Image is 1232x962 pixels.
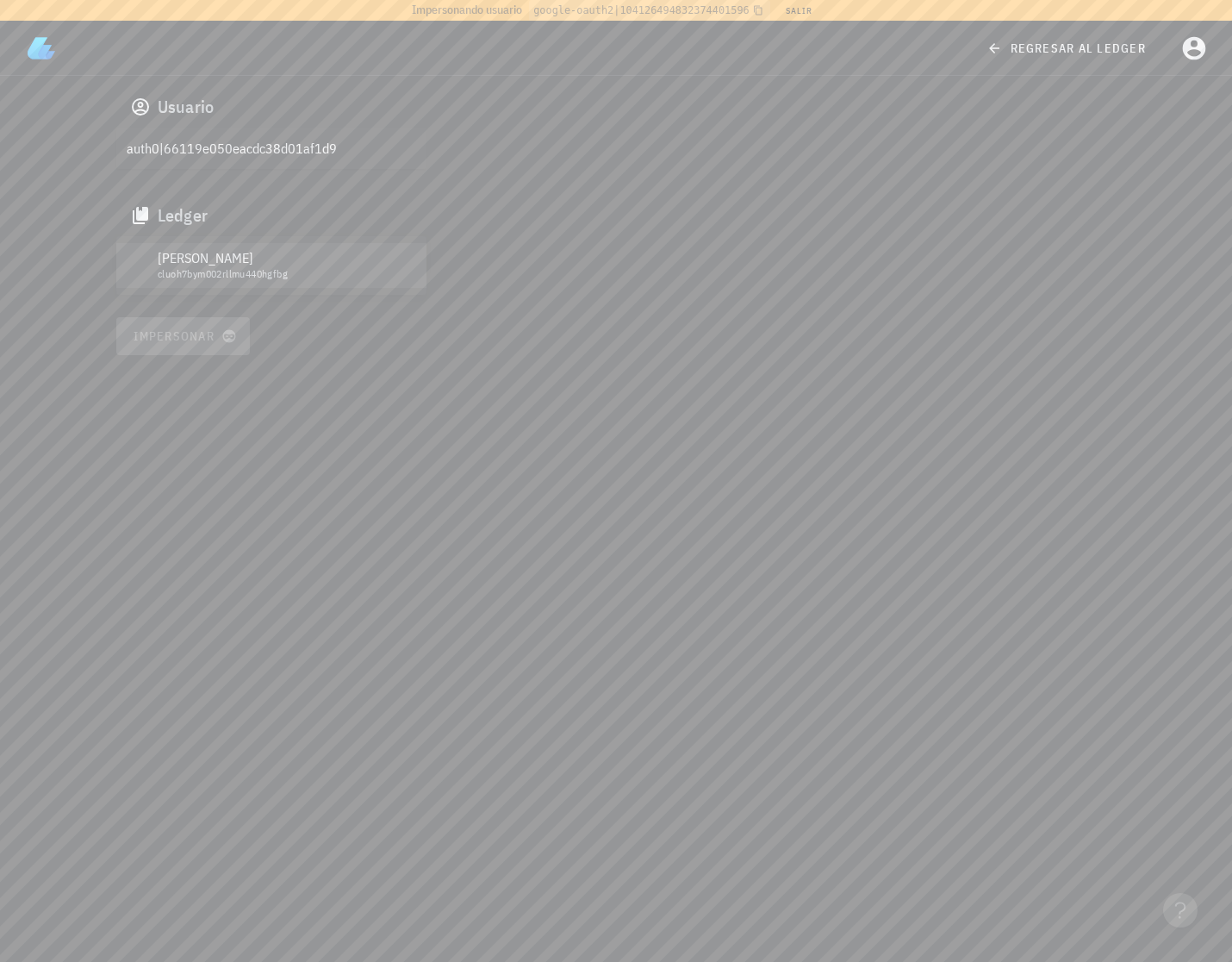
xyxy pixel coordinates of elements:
button: Salir [777,2,819,19]
span: Impersonando usuario [412,1,522,19]
span: Usuario [158,93,215,121]
span: Ledger [158,202,208,229]
span: regresar al ledger [990,41,1146,56]
a: regresar al ledger [976,33,1160,64]
div: [PERSON_NAME] [158,250,413,266]
div: cluoh7bym002rllmu440hgfbg [158,268,413,280]
img: LedgiFi [28,34,55,62]
div: CLP-icon [130,257,147,274]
